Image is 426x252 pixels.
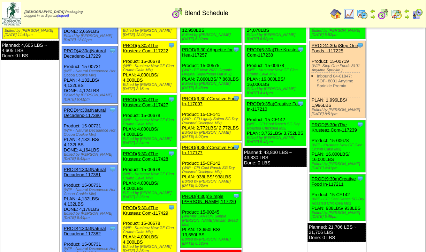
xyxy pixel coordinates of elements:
[62,106,117,163] div: Product: 15-00731 PLAN: 4,132LBS / 4,132LBS DONE: 4,164LBS
[182,68,241,76] div: (WIP - PE New 2022 Organic Original Superfoods Oat Mix)
[312,211,365,219] div: Edited by [PERSON_NAME] [DATE] 5:49pm
[123,97,168,108] a: PROD(5:30a)The Krusteaz Com-117427
[168,150,175,157] img: Tooltip
[109,47,116,54] img: Tooltip
[247,136,306,144] div: Edited by [PERSON_NAME] [DATE] 5:48pm
[182,117,241,125] div: (WIP - CFI Lightly Salted SG Dry Roasted Chickpea Mix)
[412,8,423,20] img: calendarcustomer.gif
[310,175,366,221] div: Product: 15-CF142 PLAN: 938LBS / 938LBS
[24,10,83,14] span: [DEMOGRAPHIC_DATA] Packaging
[312,108,365,116] div: Edited by [PERSON_NAME] [DATE] 8:51pm
[109,225,116,232] img: Tooltip
[247,122,306,131] div: (WIP - CFI Cool Ranch SG Dry Roasted Chickpea Mix)
[121,149,177,201] div: Product: 15-00678 PLAN: 4,000LBS / 4,000LBS
[64,34,117,42] div: Edited by [PERSON_NAME] [DATE] 12:02pm
[182,33,241,41] div: Edited by [PERSON_NAME] [DATE] 6:02pm
[121,95,177,147] div: Product: 15-00678 PLAN: 4,000LBS / 4,000LBS
[378,8,389,20] img: calendarblend.gif
[297,100,304,107] img: Tooltip
[370,8,376,14] img: arrowleft.gif
[123,151,168,162] a: PROD(5:30a)The Krusteaz Com-117428
[62,46,117,104] div: Product: 15-00731 PLAN: 4,132LBS / 4,132LBS DONE: 4,124LBS
[180,94,241,141] div: Product: 15-CF141 PLAN: 2,772LBS / 2,772LBS
[182,96,238,106] a: PROD(9:30a)Creative Food In-117007
[64,226,106,237] a: PROD(4:30a)Natural Decadenc-117382
[308,223,366,242] div: Planned: 21,706 LBS ~ 21,706 LBS Done: 0 LBS
[312,122,357,133] a: PROD(5:30a)The Krusteaz Com-117239
[243,148,307,167] div: Planned: 43,830 LBS ~ 43,830 LBS Done: 0 LBS
[233,193,240,200] img: Tooltip
[180,192,241,248] div: Product: 15-00245 PLAN: 13,650LBS / 13,650LBS
[64,93,117,102] div: Edited by [PERSON_NAME] [DATE] 6:41pm
[247,87,306,95] div: Edited by [PERSON_NAME] [DATE] 4:41pm
[370,14,376,20] img: arrowright.gif
[297,46,304,53] img: Tooltip
[182,238,241,246] div: Edited by [PERSON_NAME] [DATE] 6:53pm
[182,166,241,174] div: (WIP - CFI Cool Ranch SG Dry Roasted Chickpea Mix)
[64,153,117,161] div: Edited by [PERSON_NAME] [DATE] 6:43pm
[123,205,168,216] a: PROD(5:30a)The Krusteaz Com-117429
[404,8,410,14] img: arrowleft.gif
[123,137,177,145] div: Edited by [PERSON_NAME] [DATE] 2:24am
[247,68,306,76] div: (WIP - Krusteaz New GF Cinn Crumb Cake Mix)
[24,10,83,18] span: Logged in as Bgarcia
[123,64,177,72] div: (WIP - Krusteaz New GF Cinn Crumb Cake Mix)
[357,175,364,182] img: Tooltip
[357,42,364,49] img: Tooltip
[182,47,233,58] a: PROD(6:30a)Appetite for Hea-117257
[233,95,240,102] img: Tooltip
[182,131,241,139] div: Edited by [PERSON_NAME] [DATE] 5:07pm
[123,226,177,235] div: (WIP - Krusteaz New GF Cinn Crumb Cake Mix)
[184,9,228,17] span: Blend Schedule
[182,194,236,204] a: PROD(4:30p)Simple [PERSON_NAME]-117220
[64,48,106,59] a: PROD(4:30a)Natural Decadenc-117229
[245,45,306,97] div: Product: 15-00678 PLAN: 16,000LBS / 16,000LBS
[344,8,355,20] img: line_graph.gif
[64,167,106,177] a: PROD(4:30a)Natural Decadenc-117381
[64,69,117,77] div: (WIP - Natural Decadence Hot Cocoa Cookie Mix)
[247,101,303,112] a: PROD(9:35a)Creative Food In-117210
[317,74,353,88] a: Inbound 04-01847: SOF- 8001 Anytime Sprinkle Premix
[182,179,241,188] div: Edited by [PERSON_NAME] [DATE] 5:06pm
[233,46,240,53] img: Tooltip
[64,108,106,118] a: PROD(4:30a)Natural Decadenc-117380
[357,121,364,128] img: Tooltip
[312,29,365,37] div: Edited by [PERSON_NAME] [DATE] 5:52pm
[180,45,241,92] div: Product: 15-00575 PLAN: 7,860LBS / 7,860LBS
[2,2,21,25] img: zoroco-logo-small.webp
[168,204,175,211] img: Tooltip
[172,7,183,18] img: calendarblend.gif
[1,41,59,60] div: Planned: 4,605 LBS ~ 4,605 LBS Done: 0 LBS
[233,144,240,151] img: Tooltip
[57,14,69,18] a: (logout)
[357,8,368,20] img: calendarprod.gif
[109,106,116,113] img: Tooltip
[121,41,177,93] div: Product: 15-00678 PLAN: 4,000LBS / 4,000LBS
[109,166,116,173] img: Tooltip
[310,41,366,118] div: Product: 15-00719 PLAN: 1,996LBS / 1,996LBS
[64,212,117,220] div: Edited by [PERSON_NAME] [DATE] 6:44pm
[123,29,177,37] div: Edited by [PERSON_NAME] [DATE] 12:02pm
[312,197,365,206] div: (WIP - CFI Cool Ranch SG Dry Roasted Chickpea Mix)
[64,188,117,196] div: (WIP - Natural Decadence Hot Cocoa Cookie Mix)
[168,42,175,49] img: Tooltip
[312,64,365,72] div: (WIP- Step One Foods 8101 Anytime Sprinkle )
[312,176,356,187] a: PROD(9:30a)Creative Food In-117211
[247,33,306,41] div: Edited by [PERSON_NAME] [DATE] 6:58pm
[123,83,177,91] div: Edited by [PERSON_NAME] [DATE] 2:15am
[245,99,306,146] div: Product: 15-CF142 PLAN: 3,752LBS / 3,752LBS
[62,165,117,222] div: Product: 15-00731 PLAN: 4,132LBS / 4,132LBS DONE: 4,178LBS
[123,191,177,199] div: Edited by [PERSON_NAME] [DATE] 2:25am
[182,145,238,155] a: PROD(9:35a)Creative Food In-117177
[123,118,177,126] div: (WIP - Krusteaz New GF Cinn Crumb Cake Mix)
[310,120,366,172] div: Product: 15-00678 PLAN: 16,000LBS / 16,000LBS
[330,8,342,20] img: home.gif
[182,215,241,227] div: (WIP-for CARTON Simple [PERSON_NAME] Artisan Bread Mix)
[168,96,175,103] img: Tooltip
[5,29,58,37] div: Edited by [PERSON_NAME] [DATE] 11:41pm
[404,14,410,20] img: arrowright.gif
[312,143,365,151] div: (WIP - Krusteaz New GF Cinn Crumb Cake Mix)
[180,143,241,190] div: Product: 15-CF142 PLAN: 938LBS / 938LBS
[182,82,241,90] div: Edited by [PERSON_NAME] [DATE] 5:48am
[312,43,358,53] a: PROD(4:30a)Step One Foods, -117225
